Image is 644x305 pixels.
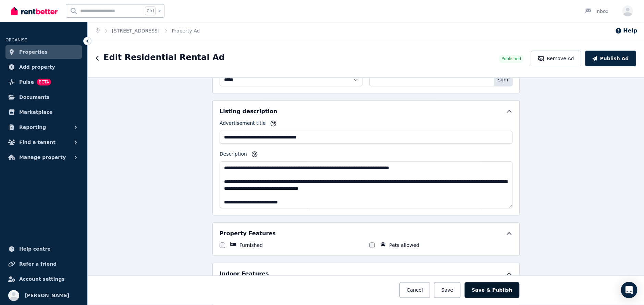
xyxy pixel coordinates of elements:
label: Advertisement title [220,120,266,129]
span: Pulse [19,78,34,86]
span: Add property [19,63,55,71]
a: Property Ad [172,28,200,34]
button: Remove Ad [531,51,581,66]
span: k [158,8,161,14]
label: Furnished [239,242,263,249]
button: Manage property [5,150,82,164]
span: Find a tenant [19,138,55,146]
div: Inbox [584,8,608,15]
h5: Listing description [220,107,277,116]
button: Help [615,27,637,35]
button: Reporting [5,120,82,134]
h5: Property Features [220,229,276,238]
a: PulseBETA [5,75,82,89]
span: Documents [19,93,50,101]
img: RentBetter [11,6,58,16]
span: BETA [37,79,51,85]
span: Account settings [19,275,65,283]
button: Find a tenant [5,135,82,149]
span: Manage property [19,153,66,161]
button: Save [434,282,460,298]
label: Description [220,150,247,160]
a: Properties [5,45,82,59]
a: Documents [5,90,82,104]
span: Marketplace [19,108,52,116]
span: Help centre [19,245,51,253]
h5: Indoor Features [220,270,269,278]
a: Add property [5,60,82,74]
button: Cancel [399,282,430,298]
button: Save & Publish [465,282,519,298]
a: Account settings [5,272,82,286]
span: Reporting [19,123,46,131]
a: Help centre [5,242,82,256]
a: Marketplace [5,105,82,119]
span: Refer a friend [19,260,57,268]
span: Published [501,56,521,62]
span: Ctrl [145,6,156,15]
h1: Edit Residential Rental Ad [103,52,225,63]
span: Properties [19,48,48,56]
div: Open Intercom Messenger [621,282,637,298]
a: Refer a friend [5,257,82,271]
nav: Breadcrumb [88,22,208,40]
button: Publish Ad [585,51,636,66]
span: [PERSON_NAME] [25,291,69,300]
label: Pets allowed [389,242,419,249]
span: ORGANISE [5,38,27,42]
a: [STREET_ADDRESS] [112,28,160,34]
